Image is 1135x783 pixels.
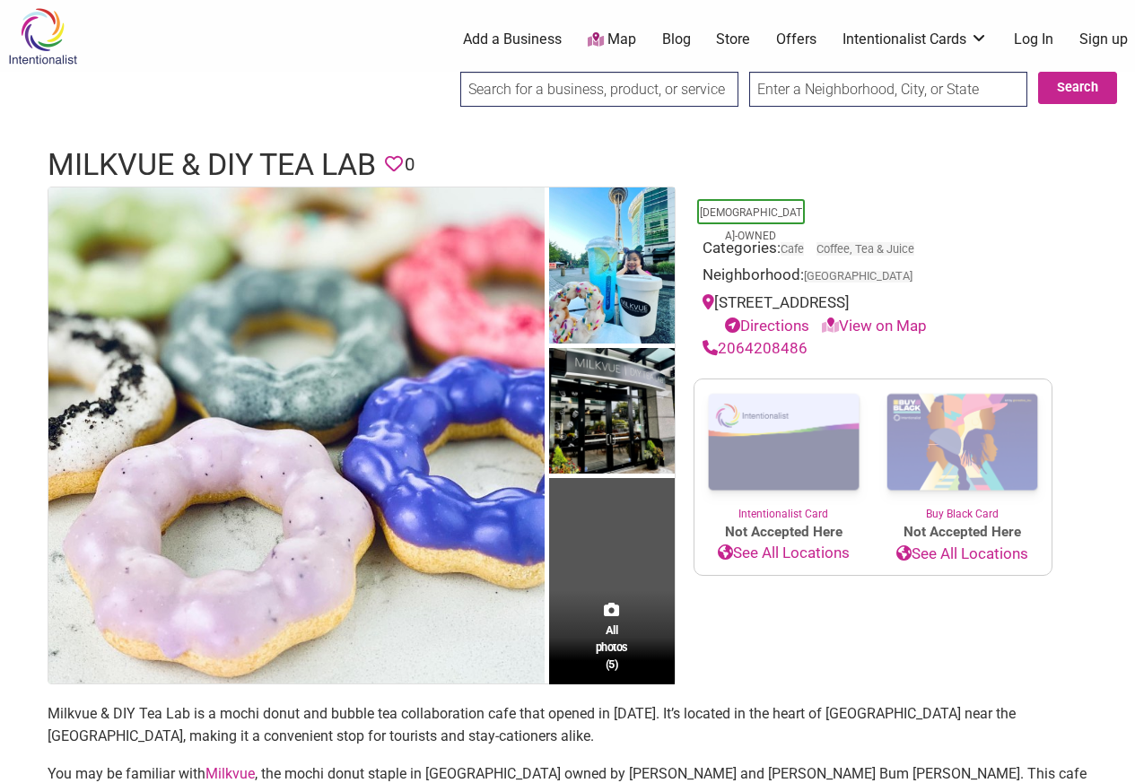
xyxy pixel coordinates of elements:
a: Buy Black Card [873,379,1052,523]
a: Map [588,30,636,50]
a: View on Map [822,317,927,335]
a: Add a Business [463,30,562,49]
a: Intentionalist Card [694,379,873,522]
a: Store [716,30,750,49]
div: [STREET_ADDRESS] [703,291,1043,337]
a: Blog [662,30,691,49]
a: 2064208486 [703,339,808,357]
p: Milkvue & DIY Tea Lab is a mochi donut and bubble tea collaboration cafe that opened in [DATE]. I... [48,702,1088,748]
div: Categories: [703,237,1043,265]
span: Not Accepted Here [694,522,873,543]
a: Directions [725,317,809,335]
a: Offers [776,30,816,49]
a: Coffee, Tea & Juice [816,242,914,256]
img: Intentionalist Card [694,379,873,506]
button: Search [1038,72,1117,104]
input: Enter a Neighborhood, City, or State [749,72,1027,107]
a: See All Locations [873,543,1052,566]
a: Log In [1014,30,1053,49]
a: Intentionalist Cards [843,30,988,49]
img: Buy Black Card [873,379,1052,507]
a: [DEMOGRAPHIC_DATA]-Owned [700,206,802,242]
input: Search for a business, product, or service [460,72,738,107]
a: Sign up [1079,30,1128,49]
span: All photos (5) [596,622,628,673]
a: See All Locations [694,542,873,565]
a: Milkvue [205,765,255,782]
span: [GEOGRAPHIC_DATA] [804,271,912,283]
a: Cafe [781,242,804,256]
img: Milkvue + DIY Tea Lab mochi donuts [48,187,545,683]
span: 0 [405,151,415,178]
span: Not Accepted Here [873,522,1052,543]
div: Neighborhood: [703,264,1043,291]
h1: Milkvue & DIY Tea Lab [48,144,376,187]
